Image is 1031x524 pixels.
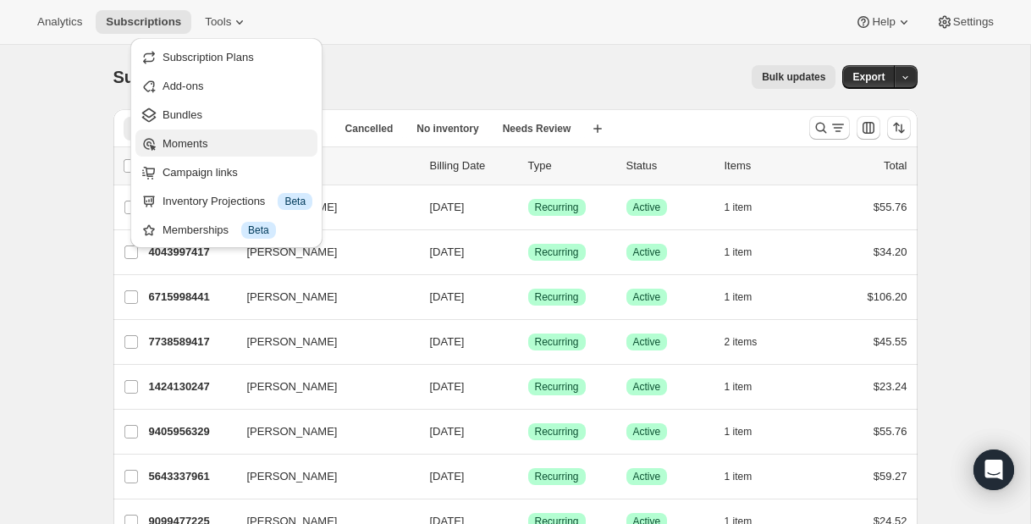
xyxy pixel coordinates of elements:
p: 6715998441 [149,289,234,306]
span: $45.55 [874,335,907,348]
span: Subscriptions [106,15,181,29]
button: 1 item [725,285,771,309]
button: [PERSON_NAME] [237,373,406,400]
button: [PERSON_NAME] [237,284,406,311]
button: 1 item [725,420,771,444]
button: Subscriptions [96,10,191,34]
span: Needs Review [503,122,571,135]
span: Recurring [535,425,579,439]
span: [PERSON_NAME] [247,423,338,440]
button: Help [845,10,922,34]
span: 1 item [725,290,753,304]
div: Open Intercom Messenger [973,450,1014,490]
span: Export [852,70,885,84]
p: Customer [247,157,416,174]
div: 7738589417[PERSON_NAME][DATE]SuccessRecurringSuccessActive2 items$45.55 [149,330,907,354]
span: Subscription Plans [163,51,254,63]
span: $59.27 [874,470,907,483]
p: Total [884,157,907,174]
span: Active [633,335,661,349]
span: 1 item [725,470,753,483]
span: 1 item [725,425,753,439]
span: $55.76 [874,201,907,213]
span: $106.20 [868,290,907,303]
p: 7738589417 [149,334,234,350]
button: Sort the results [887,116,911,140]
button: [PERSON_NAME] [237,328,406,356]
div: 3514302697[PERSON_NAME][DATE]SuccessRecurringSuccessActive1 item$55.76 [149,196,907,219]
button: Export [842,65,895,89]
button: [PERSON_NAME] [237,463,406,490]
div: 5643337961[PERSON_NAME][DATE]SuccessRecurringSuccessActive1 item$59.27 [149,465,907,488]
p: 9405956329 [149,423,234,440]
span: Add-ons [163,80,203,92]
span: Campaign links [163,166,238,179]
button: Bundles [135,101,317,128]
span: Bulk updates [762,70,825,84]
span: Bundles [163,108,202,121]
span: Active [633,380,661,394]
div: 9405956329[PERSON_NAME][DATE]SuccessRecurringSuccessActive1 item$55.76 [149,420,907,444]
span: Active [633,425,661,439]
span: Active [633,201,661,214]
span: 2 items [725,335,758,349]
button: Subscription Plans [135,43,317,70]
span: [DATE] [430,425,465,438]
span: Beta [248,223,269,237]
button: Create new view [584,117,611,141]
div: 1424130247[PERSON_NAME][DATE]SuccessRecurringSuccessActive1 item$23.24 [149,375,907,399]
button: Add-ons [135,72,317,99]
button: 1 item [725,240,771,264]
span: Recurring [535,470,579,483]
button: Search and filter results [809,116,850,140]
span: Settings [953,15,994,29]
div: Memberships [163,222,312,239]
span: [PERSON_NAME] [247,378,338,395]
span: Recurring [535,201,579,214]
div: IDCustomerBilling DateTypeStatusItemsTotal [149,157,907,174]
span: [DATE] [430,335,465,348]
span: [DATE] [430,245,465,258]
button: 1 item [725,196,771,219]
span: Recurring [535,380,579,394]
div: Type [528,157,613,174]
span: Cancelled [345,122,394,135]
span: Recurring [535,290,579,304]
div: 4043997417[PERSON_NAME][DATE]SuccessRecurringSuccessActive1 item$34.20 [149,240,907,264]
button: 1 item [725,465,771,488]
button: Moments [135,130,317,157]
span: 1 item [725,380,753,394]
span: [DATE] [430,290,465,303]
button: Bulk updates [752,65,835,89]
span: Subscriptions [113,68,224,86]
span: [PERSON_NAME] [247,334,338,350]
div: Items [725,157,809,174]
button: Memberships [135,216,317,243]
span: Beta [284,195,306,208]
span: [DATE] [430,201,465,213]
span: 1 item [725,245,753,259]
span: [PERSON_NAME] [247,289,338,306]
div: Inventory Projections [163,193,312,210]
button: 1 item [725,375,771,399]
span: Recurring [535,335,579,349]
button: Campaign links [135,158,317,185]
button: [PERSON_NAME] [237,418,406,445]
span: Tools [205,15,231,29]
span: Active [633,290,661,304]
button: Customize table column order and visibility [857,116,880,140]
span: No inventory [416,122,478,135]
p: 5643337961 [149,468,234,485]
span: Recurring [535,245,579,259]
p: Billing Date [430,157,515,174]
span: Help [872,15,895,29]
p: 1424130247 [149,378,234,395]
button: 2 items [725,330,776,354]
span: [DATE] [430,470,465,483]
span: $34.20 [874,245,907,258]
span: Moments [163,137,207,150]
button: Inventory Projections [135,187,317,214]
span: $23.24 [874,380,907,393]
span: [PERSON_NAME] [247,468,338,485]
div: 6715998441[PERSON_NAME][DATE]SuccessRecurringSuccessActive1 item$106.20 [149,285,907,309]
